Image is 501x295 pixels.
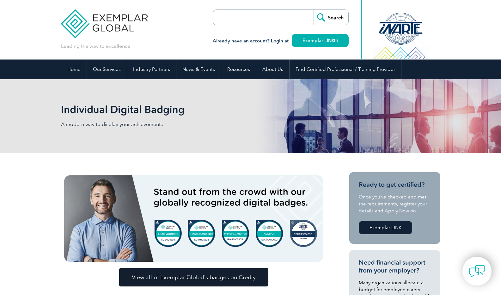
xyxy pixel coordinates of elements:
a: Home [61,60,87,79]
p: Leading the way to excellence [61,43,130,50]
a: Resources [221,60,256,79]
a: View all of Exemplar Global’s badges on Credly [119,268,268,286]
h3: Need financial support from your employer? [359,259,431,274]
span: View all of Exemplar Global’s badges on Credly [132,274,256,280]
img: badges [64,175,323,262]
img: open_square.png [334,39,338,42]
h2: Individual Digital Badging [61,104,327,115]
a: Our Services [87,60,127,79]
p: Once you’ve checked and met the requirements, register your details and Apply Now on [359,193,431,214]
a: News & Events [176,60,221,79]
a: Exemplar LINK [359,221,412,234]
a: Exemplar LINK [292,34,349,47]
input: Search [314,10,348,25]
a: Find Certified Professional / Training Provider [290,60,401,79]
p: A modern way to display your achievements [61,121,251,128]
img: contact-chat.png [469,263,485,279]
a: About Us [256,60,289,79]
h3: Ready to get certified? [359,181,431,189]
h3: Already have an account? Login at [213,37,349,45]
a: Industry Partners [127,60,176,79]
